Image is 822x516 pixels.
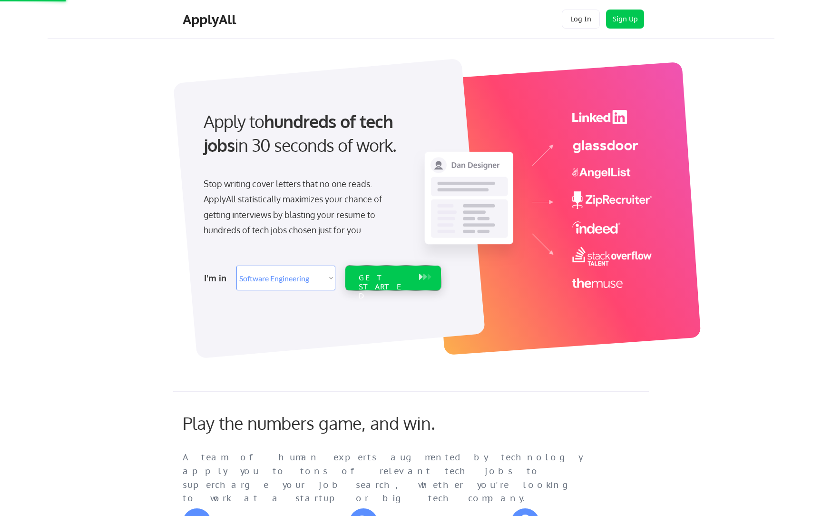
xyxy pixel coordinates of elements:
[204,270,231,286] div: I'm in
[204,176,399,238] div: Stop writing cover letters that no one reads. ApplyAll statistically maximizes your chance of get...
[606,10,644,29] button: Sign Up
[183,451,601,506] div: A team of human experts augmented by technology apply you to tons of relevant tech jobs to superc...
[183,413,478,433] div: Play the numbers game, and win.
[359,273,410,301] div: GET STARTED
[183,11,239,28] div: ApplyAll
[204,109,437,158] div: Apply to in 30 seconds of work.
[204,110,397,156] strong: hundreds of tech jobs
[562,10,600,29] button: Log In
